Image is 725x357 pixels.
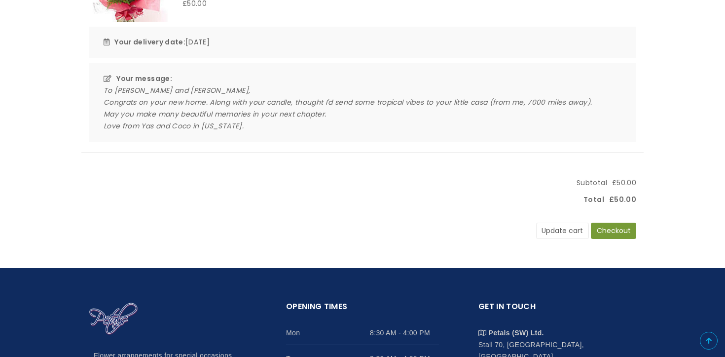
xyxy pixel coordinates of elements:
[89,302,138,336] img: Home
[489,329,544,337] strong: Petals (SW) Ltd.
[286,300,439,319] h2: Opening Times
[579,194,609,206] span: Total
[104,85,621,132] div: To [PERSON_NAME] and [PERSON_NAME], Congrats on your new home. Along with your candle, thought I'...
[536,223,589,239] button: Update cart
[185,37,210,47] time: [DATE]
[286,319,439,345] li: Mon
[591,223,636,239] button: Checkout
[478,300,631,319] h2: Get in touch
[114,37,185,47] strong: Your delivery date:
[370,327,439,339] span: 8:30 AM - 4:00 PM
[116,74,172,83] strong: Your message:
[572,177,612,189] span: Subtotal
[612,177,636,189] span: £50.00
[609,194,636,206] span: £50.00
